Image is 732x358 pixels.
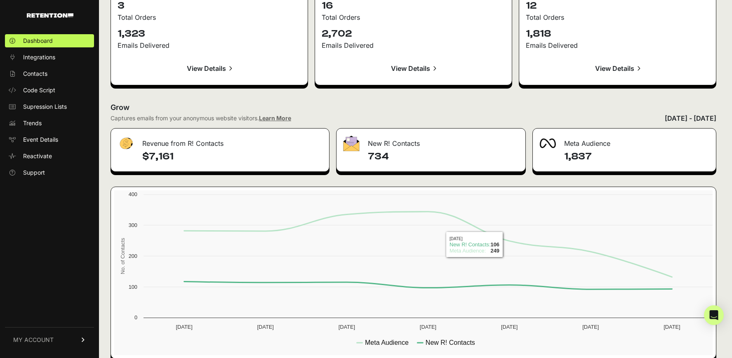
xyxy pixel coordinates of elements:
[5,84,94,97] a: Code Script
[564,150,709,163] h4: 1,837
[176,324,192,330] text: [DATE]
[526,27,709,40] p: 1,818
[111,114,291,122] div: Captures emails from your anonymous website visitors.
[118,12,301,22] div: Total Orders
[257,324,274,330] text: [DATE]
[23,136,58,144] span: Event Details
[526,40,709,50] div: Emails Delivered
[322,58,505,78] a: View Details
[259,115,291,122] a: Learn More
[118,136,134,152] img: fa-dollar-13500eef13a19c4ab2b9ed9ad552e47b0d9fc28b02b83b90ba0e00f96d6372e9.png
[5,100,94,113] a: Supression Lists
[5,117,94,130] a: Trends
[5,67,94,80] a: Contacts
[582,324,599,330] text: [DATE]
[23,152,52,160] span: Reactivate
[142,150,322,163] h4: $7,161
[23,119,42,127] span: Trends
[23,37,53,45] span: Dashboard
[118,27,301,40] p: 1,323
[322,40,505,50] div: Emails Delivered
[526,12,709,22] div: Total Orders
[129,222,137,228] text: 300
[23,86,55,94] span: Code Script
[420,324,436,330] text: [DATE]
[129,284,137,290] text: 100
[23,103,67,111] span: Supression Lists
[13,336,54,344] span: MY ACCOUNT
[23,53,55,61] span: Integrations
[539,138,556,148] img: fa-meta-2f981b61bb99beabf952f7030308934f19ce035c18b003e963880cc3fabeebb7.png
[5,166,94,179] a: Support
[343,136,360,151] img: fa-envelope-19ae18322b30453b285274b1b8af3d052b27d846a4fbe8435d1a52b978f639a2.png
[533,129,716,153] div: Meta Audience
[501,324,518,330] text: [DATE]
[118,40,301,50] div: Emails Delivered
[129,253,137,259] text: 200
[134,314,137,321] text: 0
[23,168,45,177] span: Support
[27,13,73,18] img: Retention.com
[120,238,126,274] text: No. of Contacts
[5,327,94,352] a: MY ACCOUNT
[5,34,94,47] a: Dashboard
[426,339,475,346] text: New R! Contacts
[129,191,137,197] text: 400
[322,12,505,22] div: Total Orders
[23,70,47,78] span: Contacts
[368,150,519,163] h4: 734
[322,27,505,40] p: 2,702
[526,58,709,78] a: View Details
[664,324,680,330] text: [DATE]
[704,305,724,325] div: Open Intercom Messenger
[365,339,409,346] text: Meta Audience
[665,113,716,123] div: [DATE] - [DATE]
[118,58,301,78] a: View Details
[337,129,525,153] div: New R! Contacts
[5,51,94,64] a: Integrations
[111,102,716,113] h2: Grow
[5,150,94,163] a: Reactivate
[5,133,94,146] a: Event Details
[111,129,329,153] div: Revenue from R! Contacts
[339,324,355,330] text: [DATE]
